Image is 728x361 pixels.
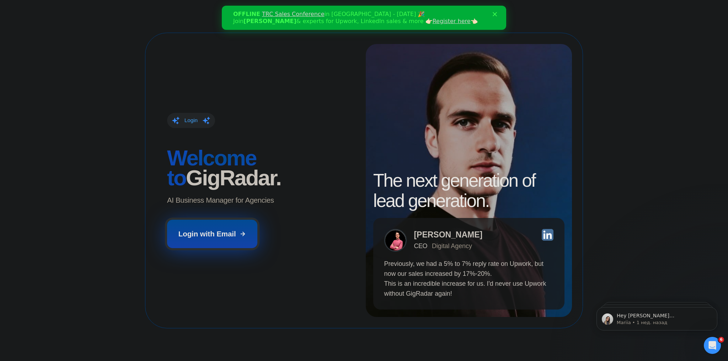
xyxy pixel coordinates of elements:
span: 6 [718,337,724,343]
div: CEO [414,242,427,250]
div: Login with Email [178,229,236,239]
div: Digital Agency [432,242,472,250]
iframe: Intercom live chat баннер [222,6,506,30]
p: Message from Mariia, sent 1 нед. назад [31,27,123,34]
iframe: Intercom live chat [704,337,721,354]
span: Welcome to [167,146,256,190]
button: Login with Email [167,220,257,248]
div: Закрыть [271,6,278,11]
h2: ‍ GigRadar. [167,148,355,188]
p: AI Business Manager for Agencies [167,195,274,205]
div: [PERSON_NAME] [414,231,482,239]
h2: The next generation of lead generation. [373,171,564,211]
span: Hey [PERSON_NAME][EMAIL_ADDRESS][DOMAIN_NAME], Looks like your Upwork agency ValsyDev 🤖 AI Platfo... [31,21,122,132]
p: Previously, we had a 5% to 7% reply rate on Upwork, but now our sales increased by 17%-20%. This ... [384,259,554,299]
div: Login [184,117,198,124]
iframe: Intercom notifications сообщение [586,292,728,342]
